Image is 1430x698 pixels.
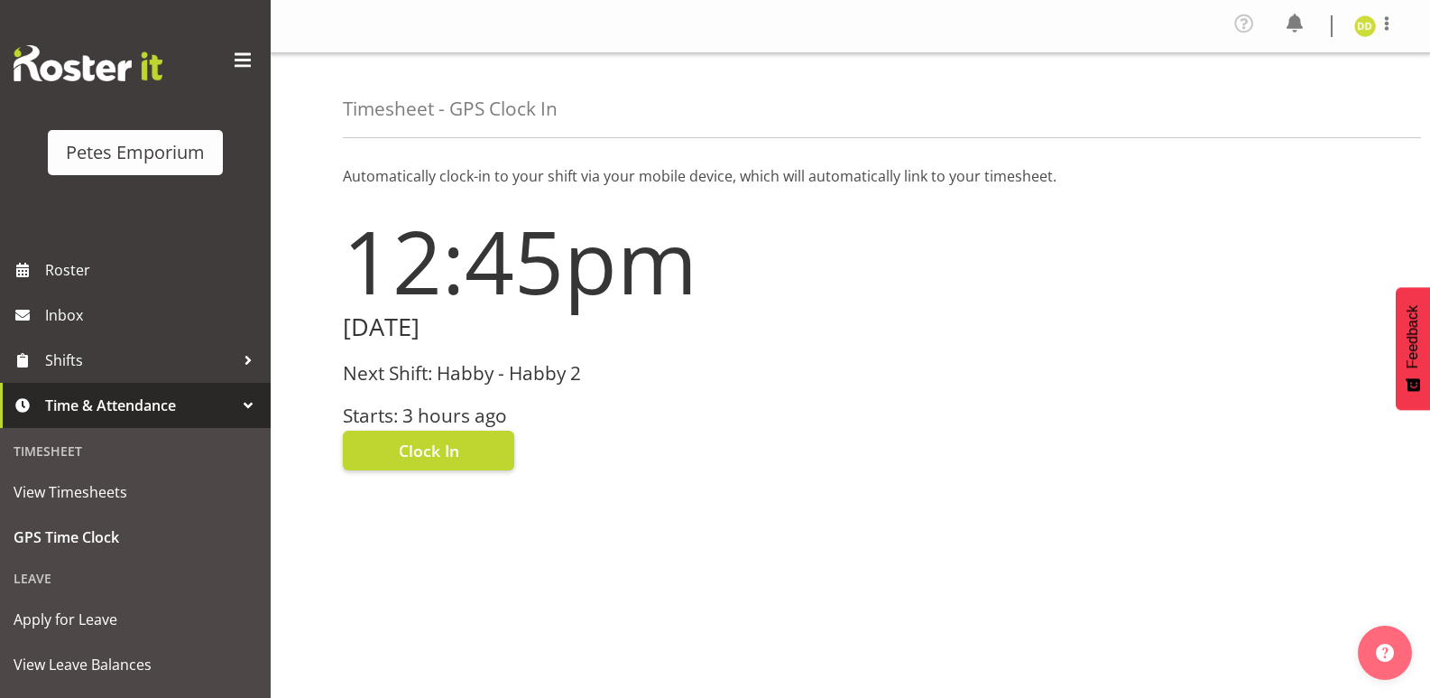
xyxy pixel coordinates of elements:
[45,347,235,374] span: Shifts
[14,606,257,633] span: Apply for Leave
[14,45,162,81] img: Rosterit website logo
[45,392,235,419] span: Time & Attendance
[14,479,257,506] span: View Timesheets
[5,433,266,470] div: Timesheet
[1376,644,1394,662] img: help-xxl-2.png
[5,515,266,560] a: GPS Time Clock
[14,651,257,678] span: View Leave Balances
[399,439,459,462] span: Clock In
[45,302,262,329] span: Inbox
[343,98,558,119] h4: Timesheet - GPS Clock In
[5,642,266,687] a: View Leave Balances
[5,560,266,597] div: Leave
[1396,287,1430,410] button: Feedback - Show survey
[66,139,205,166] div: Petes Emporium
[45,256,262,284] span: Roster
[343,212,840,310] h1: 12:45pm
[1354,15,1376,37] img: danielle-donselaar8920.jpg
[14,524,257,551] span: GPS Time Clock
[5,597,266,642] a: Apply for Leave
[343,363,840,384] h3: Next Shift: Habby - Habby 2
[343,431,514,470] button: Clock In
[343,165,1358,187] p: Automatically clock-in to your shift via your mobile device, which will automatically link to you...
[343,405,840,426] h3: Starts: 3 hours ago
[5,470,266,515] a: View Timesheets
[1405,305,1421,368] span: Feedback
[343,313,840,341] h2: [DATE]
